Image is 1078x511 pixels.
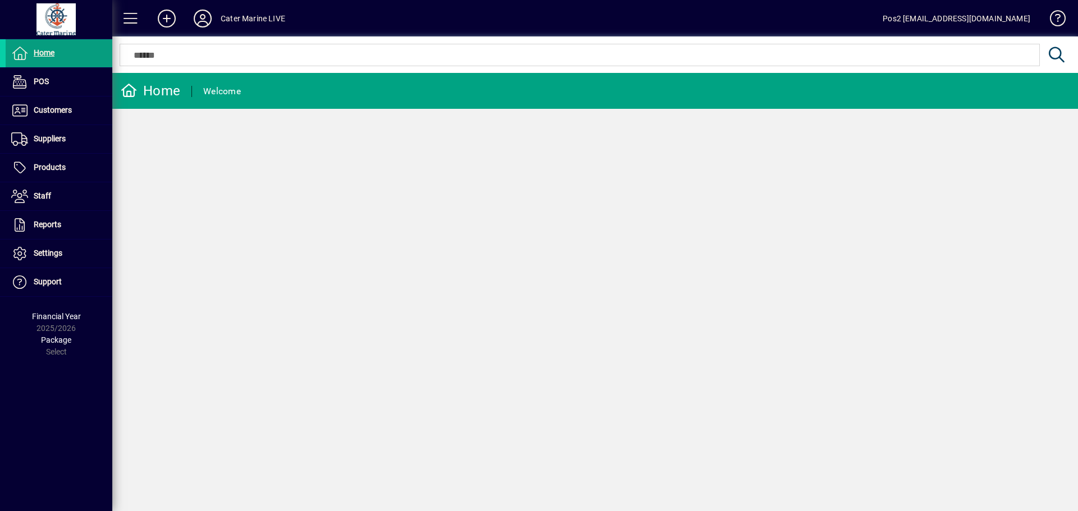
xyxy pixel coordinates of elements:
[34,77,49,86] span: POS
[34,48,54,57] span: Home
[185,8,221,29] button: Profile
[34,277,62,286] span: Support
[34,248,62,257] span: Settings
[6,96,112,125] a: Customers
[34,134,66,143] span: Suppliers
[34,191,51,200] span: Staff
[6,154,112,182] a: Products
[6,125,112,153] a: Suppliers
[34,105,72,114] span: Customers
[221,10,285,27] div: Cater Marine LIVE
[121,82,180,100] div: Home
[41,335,71,344] span: Package
[1042,2,1064,39] a: Knowledge Base
[6,240,112,268] a: Settings
[149,8,185,29] button: Add
[34,220,61,229] span: Reports
[6,268,112,296] a: Support
[203,82,241,100] div: Welcome
[6,68,112,96] a: POS
[883,10,1030,27] div: Pos2 [EMAIL_ADDRESS][DOMAIN_NAME]
[6,211,112,239] a: Reports
[34,163,66,172] span: Products
[6,182,112,210] a: Staff
[32,312,81,321] span: Financial Year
